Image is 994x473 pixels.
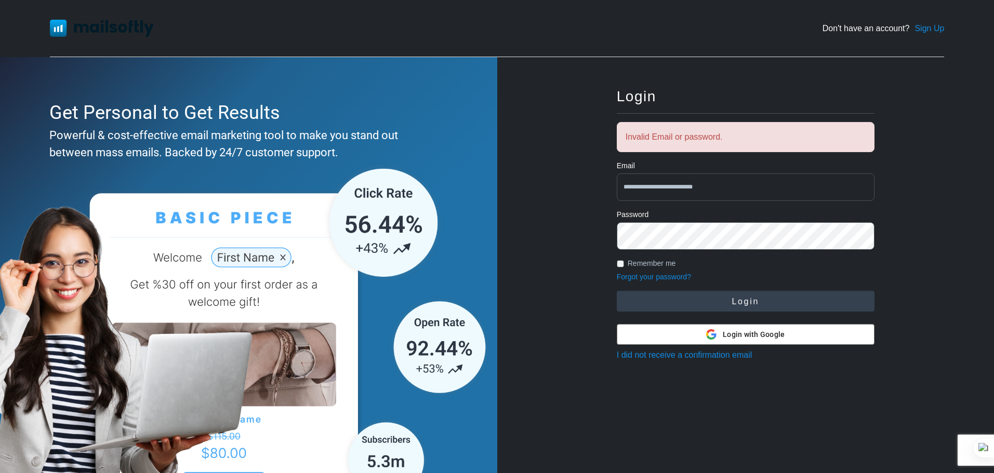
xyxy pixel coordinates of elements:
span: Login with Google [723,329,785,340]
div: Get Personal to Get Results [49,99,443,127]
button: Login [617,291,874,312]
img: Mailsoftly [50,20,154,36]
label: Password [617,209,648,220]
div: Powerful & cost-effective email marketing tool to make you stand out between mass emails. Backed ... [49,127,443,161]
button: Login with Google [617,324,874,345]
div: Invalid Email or password. [617,122,874,152]
a: Sign Up [915,22,944,35]
label: Email [617,160,635,171]
a: I did not receive a confirmation email [617,350,752,359]
div: Don't have an account? [823,22,945,35]
label: Remember me [628,258,676,269]
a: Forgot your password? [617,273,691,281]
span: Login [617,88,656,104]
